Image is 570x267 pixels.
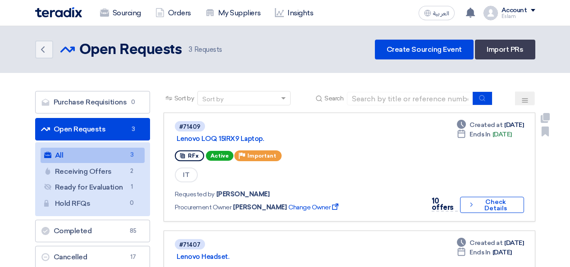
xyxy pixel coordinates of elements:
div: [DATE] [457,130,512,139]
a: Receiving Offers [41,164,145,179]
a: Lenovo LOQ 15IRX9 Laptop. [177,135,402,143]
span: Ends In [470,248,491,257]
span: 0 [128,98,139,107]
img: Teradix logo [35,7,82,18]
img: profile_test.png [483,6,498,20]
button: العربية [419,6,455,20]
span: Procurement Owner [175,203,232,212]
a: My Suppliers [198,3,268,23]
div: [DATE] [457,248,512,257]
a: Orders [148,3,198,23]
span: 10 offers [432,197,454,212]
span: 3 [128,125,139,134]
div: Account [502,7,527,14]
a: Lenovo Headset. [177,253,402,261]
input: Search by title or reference number [347,92,473,105]
span: 85 [128,226,139,235]
div: [DATE] [457,238,524,248]
div: [DATE] [457,120,524,130]
span: Active [206,151,233,161]
a: Completed85 [35,220,150,242]
a: Sourcing [93,3,148,23]
span: Created at [470,238,502,248]
span: IT [175,167,198,182]
a: All [41,148,145,163]
span: [PERSON_NAME] [233,203,287,212]
span: العربية [433,10,449,17]
span: 3 [189,45,192,54]
div: Eslam [502,14,535,19]
div: Sort by [202,95,223,104]
h2: Open Requests [79,41,182,59]
span: RFx [188,153,199,159]
a: Ready for Evaluation [41,180,145,195]
span: 3 [127,150,137,160]
span: Requested by [175,190,214,199]
span: Important [247,153,276,159]
button: Check Details [460,197,524,213]
a: Import PRs [475,40,535,59]
span: Ends In [470,130,491,139]
a: Open Requests3 [35,118,150,140]
span: 1 [127,182,137,192]
a: Create Sourcing Event [375,40,474,59]
div: #71409 [179,124,201,130]
span: Created at [470,120,502,130]
span: Sort by [174,94,194,103]
a: Purchase Requisitions0 [35,91,150,113]
span: Requests [189,45,222,55]
span: 2 [127,167,137,176]
span: Search [324,94,343,103]
span: 0 [127,199,137,208]
span: [PERSON_NAME] [216,190,270,199]
div: #71407 [179,242,201,248]
span: Change Owner [288,203,340,212]
a: Insights [268,3,320,23]
a: Hold RFQs [41,196,145,211]
span: 17 [128,253,139,262]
